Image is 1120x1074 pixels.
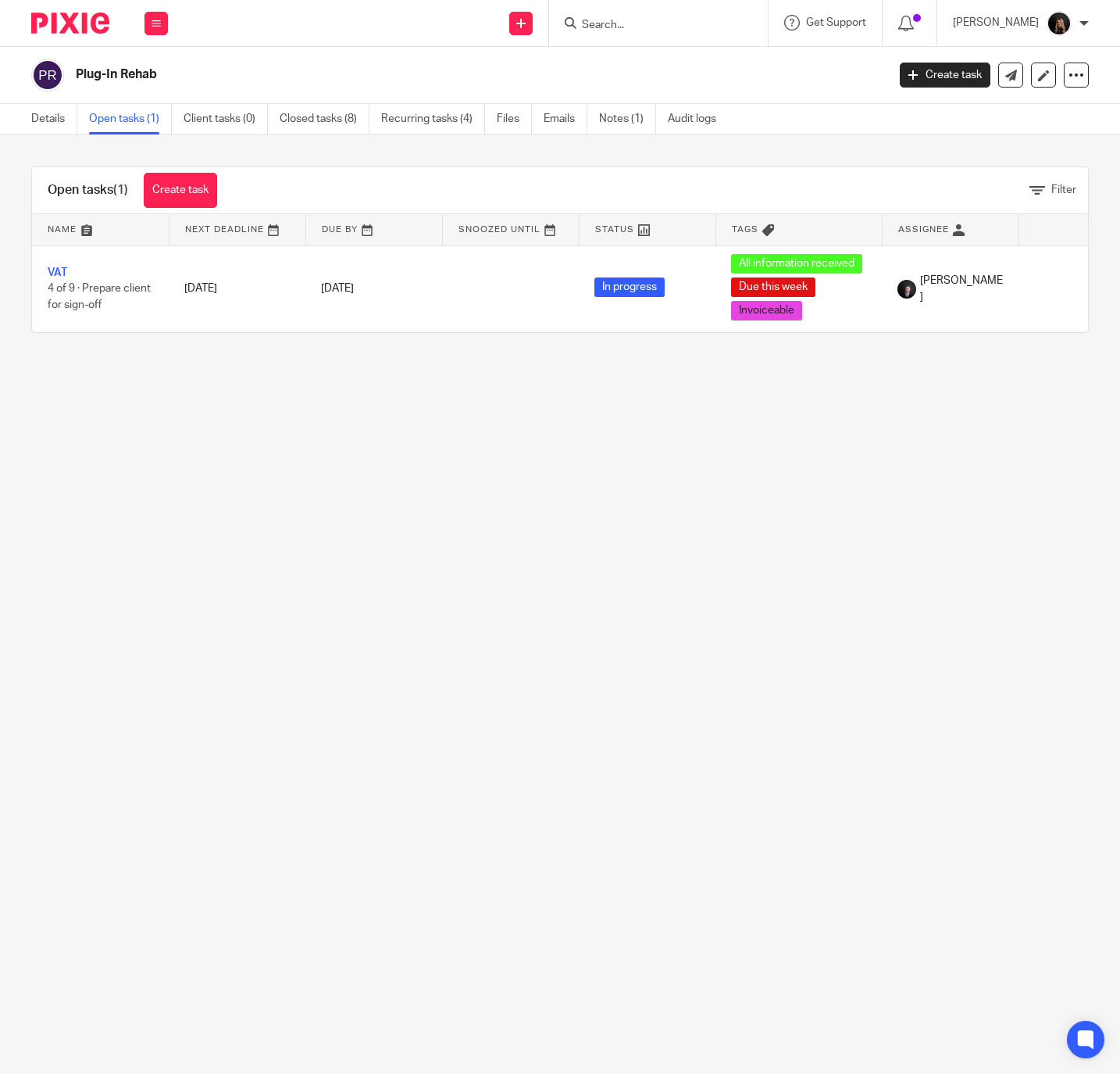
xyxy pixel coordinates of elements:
[1051,184,1076,195] span: Filter
[580,19,721,33] input: Search
[920,273,1003,305] span: [PERSON_NAME]
[668,104,728,134] a: Audit logs
[458,225,540,234] span: Snoozed Until
[381,104,485,134] a: Recurring tasks (4)
[599,104,656,134] a: Notes (1)
[732,225,758,234] span: Tags
[48,267,67,278] a: VAT
[113,184,128,196] span: (1)
[806,17,866,28] span: Get Support
[321,283,354,294] span: [DATE]
[731,254,862,274] span: All information received
[31,104,77,134] a: Details
[731,277,815,297] span: Due this week
[1047,11,1072,36] img: 455A9867.jpg
[184,104,268,134] a: Client tasks (0)
[31,13,109,34] img: Pixie
[497,104,532,134] a: Files
[594,277,665,297] span: In progress
[897,280,916,299] img: 455A2509.jpg
[31,59,64,91] img: svg%3E
[731,301,802,320] span: Invoiceable
[544,104,587,134] a: Emails
[76,66,716,83] h2: Plug-In Rehab
[900,63,990,88] a: Create task
[89,104,172,134] a: Open tasks (1)
[144,173,217,208] a: Create task
[169,245,305,332] td: [DATE]
[48,182,128,199] h1: Open tasks
[595,225,634,234] span: Status
[48,283,151,310] span: 4 of 9 · Prepare client for sign-off
[953,15,1039,30] p: [PERSON_NAME]
[280,104,369,134] a: Closed tasks (8)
